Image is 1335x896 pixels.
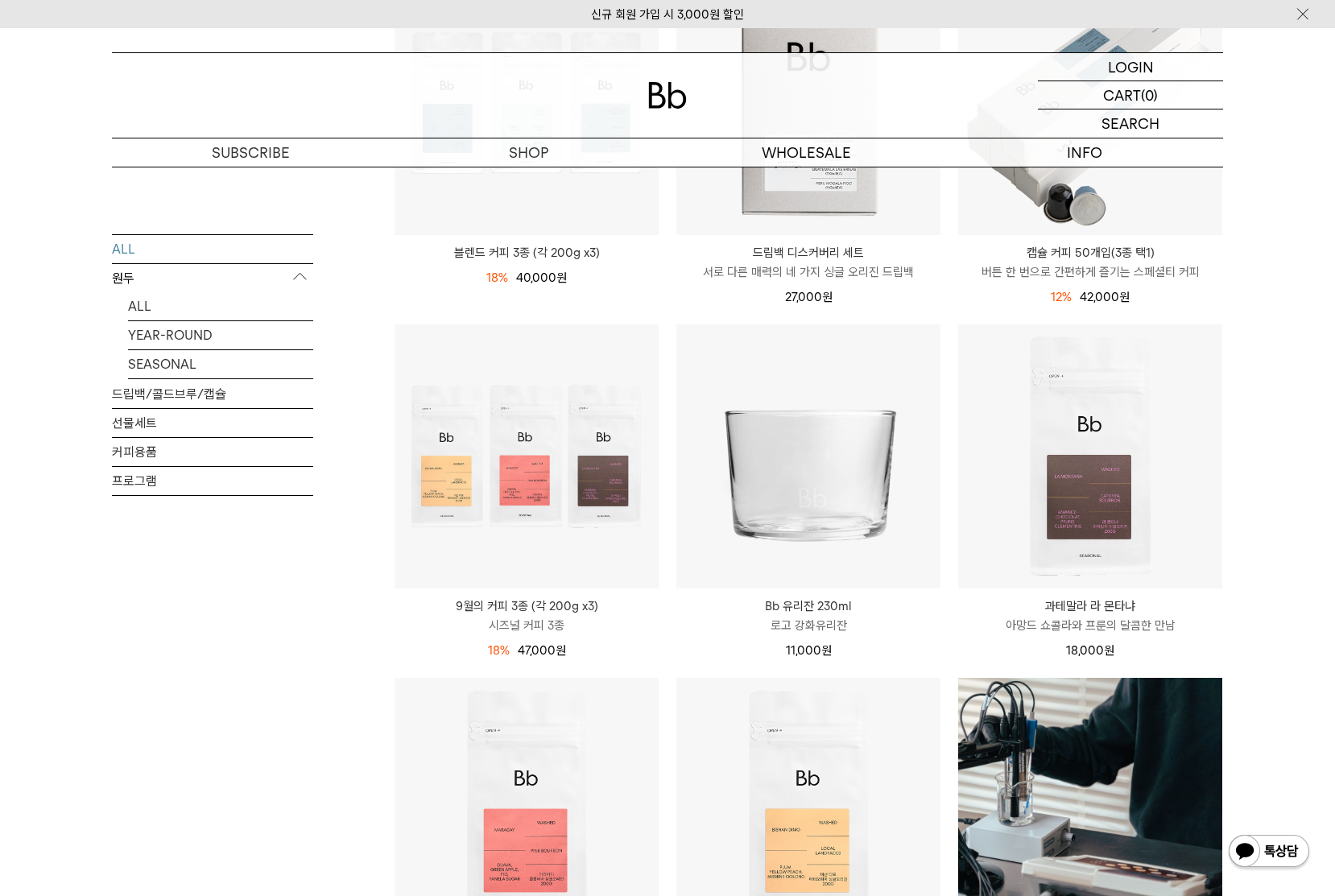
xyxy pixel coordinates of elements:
div: 18% [488,641,510,660]
span: 원 [821,643,832,658]
p: INFO [945,138,1223,167]
p: 원두 [112,263,313,292]
a: 신규 회원 가입 시 3,000원 할인 [591,7,744,22]
a: 캡슐 커피 50개입(3종 택1) 버튼 한 번으로 간편하게 즐기는 스페셜티 커피 [958,243,1222,282]
img: 9월의 커피 3종 (각 200g x3) [395,324,659,588]
a: 9월의 커피 3종 (각 200g x3) 시즈널 커피 3종 [395,597,659,635]
img: Bb 유리잔 230ml [676,324,940,588]
a: ALL [112,234,313,262]
a: SEASONAL [128,349,313,378]
span: 27,000 [785,290,833,304]
p: LOGIN [1108,53,1154,81]
p: Bb 유리잔 230ml [676,597,940,616]
span: 원 [556,643,566,658]
p: 서로 다른 매력의 네 가지 싱글 오리진 드립백 [676,262,940,282]
a: 프로그램 [112,466,313,494]
p: (0) [1141,81,1158,109]
p: CART [1103,81,1141,109]
a: 드립백 디스커버리 세트 서로 다른 매력의 네 가지 싱글 오리진 드립백 [676,243,940,282]
p: SEARCH [1101,109,1159,138]
span: 18,000 [1066,643,1114,658]
span: 원 [822,290,833,304]
p: 9월의 커피 3종 (각 200g x3) [395,597,659,616]
p: 버튼 한 번으로 간편하게 즐기는 스페셜티 커피 [958,262,1222,282]
span: 원 [1119,290,1130,304]
p: 시즈널 커피 3종 [395,616,659,635]
a: 선물세트 [112,408,313,436]
p: 드립백 디스커버리 세트 [676,243,940,262]
p: 아망드 쇼콜라와 프룬의 달콤한 만남 [958,616,1222,635]
span: 원 [556,270,567,285]
a: SHOP [390,138,667,167]
img: 로고 [648,82,687,109]
a: 블렌드 커피 3종 (각 200g x3) [395,243,659,262]
a: 드립백/콜드브루/캡슐 [112,379,313,407]
a: SUBSCRIBE [112,138,390,167]
div: 18% [486,268,508,287]
span: 원 [1104,643,1114,658]
img: 카카오톡 채널 1:1 채팅 버튼 [1227,833,1311,872]
p: 로고 강화유리잔 [676,616,940,635]
a: Bb 유리잔 230ml 로고 강화유리잔 [676,597,940,635]
a: 과테말라 라 몬타냐 아망드 쇼콜라와 프룬의 달콤한 만남 [958,597,1222,635]
p: 캡슐 커피 50개입(3종 택1) [958,243,1222,262]
p: WHOLESALE [667,138,945,167]
a: YEAR-ROUND [128,320,313,349]
a: CART (0) [1038,81,1223,109]
span: 40,000 [516,270,567,285]
a: LOGIN [1038,53,1223,81]
img: 과테말라 라 몬타냐 [958,324,1222,588]
span: 42,000 [1080,290,1130,304]
a: ALL [128,291,313,320]
div: 12% [1051,287,1072,307]
a: 커피용품 [112,437,313,465]
span: 11,000 [786,643,832,658]
p: 과테말라 라 몬타냐 [958,597,1222,616]
span: 47,000 [518,643,566,658]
